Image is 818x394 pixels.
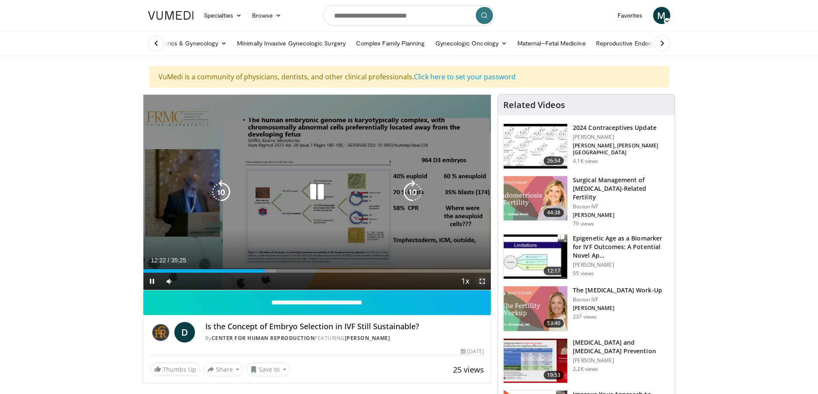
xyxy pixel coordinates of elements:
a: Browse [247,7,286,24]
input: Search topics, interventions [323,5,495,26]
p: [PERSON_NAME] [573,305,662,312]
h4: Is the Concept of Embryo Selection in IVF Still Sustainable? [205,322,484,331]
a: Gynecologic Oncology [430,35,512,52]
a: Center for Human Reproduction [212,334,315,342]
div: Progress Bar [143,269,491,273]
a: Click here to set your password [414,72,516,81]
h3: The [MEDICAL_DATA] Work-Up [573,286,662,295]
img: 9de4b1b8-bdfa-4d03-8ca5-60c37705ef28.150x105_q85_crop-smart_upscale.jpg [504,124,567,168]
button: Pause [143,273,161,290]
span: 12:17 [544,267,564,275]
p: 237 views [573,313,597,320]
a: 26:54 2024 Contraceptives Update [PERSON_NAME] [PERSON_NAME], [PERSON_NAME][GEOGRAPHIC_DATA] 4.1K... [503,123,669,169]
p: [PERSON_NAME] [573,357,669,364]
p: 2.2K views [573,366,598,373]
p: [PERSON_NAME] [573,134,669,141]
a: 44:38 Surgical Management of [MEDICAL_DATA]-Related Fertility Boston IVF [PERSON_NAME] 79 views [503,176,669,227]
p: Boston IVF [573,296,662,303]
h3: 2024 Contraceptives Update [573,123,669,132]
img: VuMedi Logo [148,11,194,20]
h3: [MEDICAL_DATA] and [MEDICAL_DATA] Prevention [573,338,669,355]
img: e8618b31-8e42-42e6-bd5f-d73bff862f6c.jpg.150x105_q85_crop-smart_upscale.jpg [504,286,567,331]
a: Minimally Invasive Gynecologic Surgery [232,35,351,52]
span: 19:53 [544,371,564,379]
img: 48734278-764f-427a-b2f3-c8a3ce016e9f.150x105_q85_crop-smart_upscale.jpg [504,235,567,279]
span: / [168,257,170,264]
p: [PERSON_NAME] [573,212,669,219]
button: Mute [161,273,178,290]
a: [PERSON_NAME] [345,334,390,342]
a: 12:17 Epigenetic Age as a Biomarker for IVF Outcomes: A Potential Novel Ap… [PERSON_NAME] 55 views [503,234,669,280]
span: 53:40 [544,319,564,328]
p: [PERSON_NAME] [573,262,669,268]
a: Favorites [612,7,648,24]
div: By FEATURING [205,334,484,342]
span: 25 views [453,364,484,375]
a: Maternal–Fetal Medicine [512,35,591,52]
a: 19:53 [MEDICAL_DATA] and [MEDICAL_DATA] Prevention [PERSON_NAME] 2.2K views [503,338,669,384]
span: 12:22 [151,257,166,264]
h3: Surgical Management of [MEDICAL_DATA]-Related Fertility [573,176,669,202]
img: b46e7aa4-ce93-4143-bf6a-97138ddc021a.png.150x105_q85_crop-smart_upscale.png [504,176,567,221]
p: 79 views [573,220,594,227]
p: Boston IVF [573,203,669,210]
h4: Related Videos [503,100,565,110]
a: Specialties [199,7,247,24]
div: [DATE] [461,348,484,355]
a: Reproductive Endocrinology & [MEDICAL_DATA] [591,35,735,52]
a: Obstetrics & Gynecology [143,35,232,52]
h3: Epigenetic Age as a Biomarker for IVF Outcomes: A Potential Novel Ap… [573,234,669,260]
img: Center for Human Reproduction [150,322,171,343]
img: 40fd0d44-1739-4b7a-8c15-b18234f216c6.150x105_q85_crop-smart_upscale.jpg [504,339,567,383]
span: 26:54 [544,156,564,165]
button: Playback Rate [456,273,474,290]
p: [PERSON_NAME], [PERSON_NAME][GEOGRAPHIC_DATA] [573,142,669,156]
div: VuMedi is a community of physicians, dentists, and other clinical professionals. [149,66,669,87]
a: D [174,322,195,343]
button: Save to [246,363,290,376]
button: Fullscreen [474,273,491,290]
p: 4.1K views [573,158,598,165]
span: 44:38 [544,208,564,217]
a: 53:40 The [MEDICAL_DATA] Work-Up Boston IVF [PERSON_NAME] 237 views [503,286,669,331]
p: 55 views [573,270,594,277]
a: Complex Family Planning [351,35,430,52]
a: Thumbs Up [150,363,200,376]
a: M [653,7,670,24]
span: 35:25 [171,257,186,264]
button: Share [204,363,243,376]
video-js: Video Player [143,95,491,290]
